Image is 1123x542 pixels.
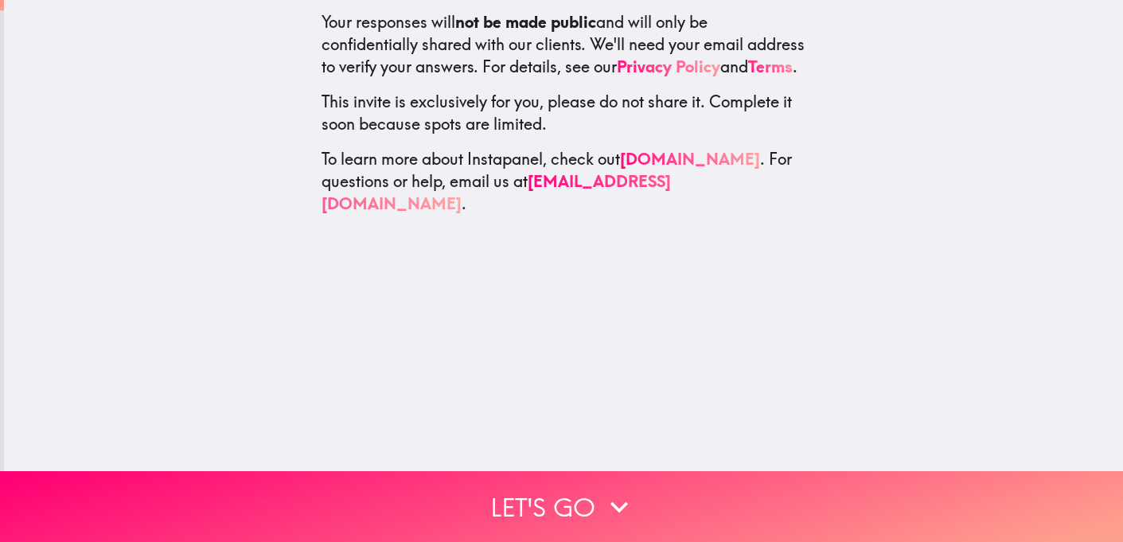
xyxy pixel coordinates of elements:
[748,57,793,76] a: Terms
[322,171,671,213] a: [EMAIL_ADDRESS][DOMAIN_NAME]
[322,148,805,215] p: To learn more about Instapanel, check out . For questions or help, email us at .
[617,57,720,76] a: Privacy Policy
[322,11,805,78] p: Your responses will and will only be confidentially shared with our clients. We'll need your emai...
[455,12,596,32] b: not be made public
[620,149,760,169] a: [DOMAIN_NAME]
[322,91,805,135] p: This invite is exclusively for you, please do not share it. Complete it soon because spots are li...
